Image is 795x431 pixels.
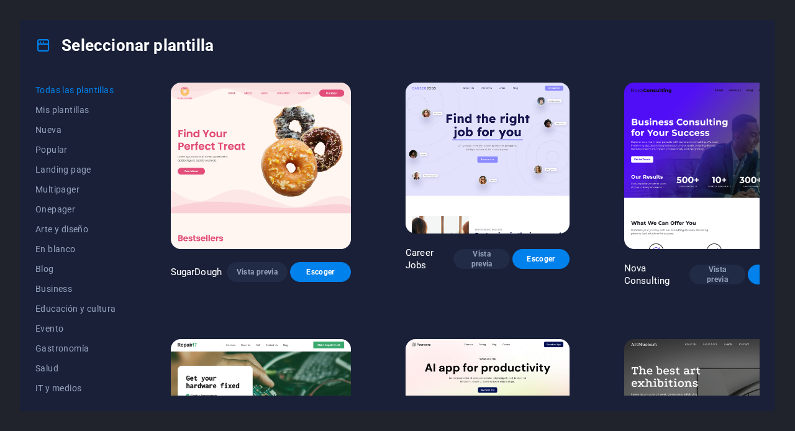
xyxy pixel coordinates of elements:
p: Career Jobs [406,247,453,271]
button: Vista previa [453,249,510,269]
button: Multipager [35,179,116,199]
span: Salud [35,363,116,373]
button: Vista previa [227,262,288,282]
span: Business [35,284,116,294]
button: Gastronomía [35,338,116,358]
span: Vista previa [699,265,736,284]
button: Evento [35,319,116,338]
img: Career Jobs [406,83,570,234]
img: SugarDough [171,83,351,249]
span: Blog [35,264,116,274]
span: Mis plantillas [35,105,116,115]
p: SugarDough [171,266,222,278]
span: Landing page [35,165,116,175]
button: Landing page [35,160,116,179]
span: Educación y cultura [35,304,116,314]
button: IT y medios [35,378,116,398]
span: Evento [35,324,116,333]
span: Popular [35,145,116,155]
span: Onepager [35,204,116,214]
span: Escoger [522,254,559,264]
span: Multipager [35,184,116,194]
span: Vista previa [237,267,278,277]
p: Nova Consulting [624,262,689,287]
span: Vista previa [463,249,500,269]
button: Vista previa [689,265,746,284]
button: Nueva [35,120,116,140]
button: Todas las plantillas [35,80,116,100]
button: Mis plantillas [35,100,116,120]
button: Escoger [290,262,351,282]
span: Nueva [35,125,116,135]
span: Arte y diseño [35,224,116,234]
span: Escoger [300,267,341,277]
h4: Seleccionar plantilla [35,35,214,55]
button: Onepager [35,199,116,219]
button: Educación y cultura [35,299,116,319]
button: Business [35,279,116,299]
button: En blanco [35,239,116,259]
span: En blanco [35,244,116,254]
button: Escoger [512,249,569,269]
button: Popular [35,140,116,160]
button: Blog [35,259,116,279]
span: IT y medios [35,383,116,393]
button: Arte y diseño [35,219,116,239]
button: Salud [35,358,116,378]
span: Gastronomía [35,343,116,353]
span: Todas las plantillas [35,85,116,95]
span: Escoger [758,270,794,279]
